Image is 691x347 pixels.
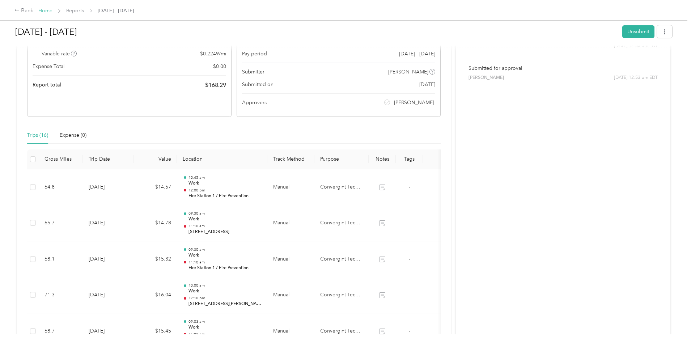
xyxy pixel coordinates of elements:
[133,149,177,169] th: Value
[409,256,410,262] span: -
[39,277,83,313] td: 71.3
[188,180,262,187] p: Work
[188,193,262,199] p: Fire Station 1 / Fire Prevention
[314,149,369,169] th: Purpose
[188,319,262,324] p: 09:03 am
[39,149,83,169] th: Gross Miles
[314,241,369,278] td: Convergint Technologies
[267,149,314,169] th: Track Method
[188,288,262,295] p: Work
[60,131,86,139] div: Expense (0)
[314,205,369,241] td: Convergint Technologies
[242,81,274,88] span: Submitted on
[388,68,428,76] span: [PERSON_NAME]
[188,252,262,259] p: Work
[83,149,133,169] th: Trip Date
[399,50,435,58] span: [DATE] - [DATE]
[133,205,177,241] td: $14.78
[83,241,133,278] td: [DATE]
[409,184,410,190] span: -
[267,169,314,206] td: Manual
[409,220,410,226] span: -
[39,241,83,278] td: 68.1
[188,188,262,193] p: 12:00 pm
[622,25,654,38] button: Unsubmit
[15,23,617,41] h1: Aug 1 - 31, 2025
[133,277,177,313] td: $16.04
[267,205,314,241] td: Manual
[409,292,410,298] span: -
[205,81,226,89] span: $ 168.29
[188,296,262,301] p: 12:10 pm
[396,149,423,169] th: Tags
[650,306,691,347] iframe: Everlance-gr Chat Button Frame
[369,149,396,169] th: Notes
[314,277,369,313] td: Convergint Technologies
[267,277,314,313] td: Manual
[188,224,262,229] p: 11:10 am
[39,169,83,206] td: 64.8
[409,328,410,334] span: -
[242,99,267,106] span: Approvers
[188,260,262,265] p: 11:10 am
[188,324,262,331] p: Work
[614,75,658,81] span: [DATE] 12:53 pm EDT
[83,169,133,206] td: [DATE]
[314,169,369,206] td: Convergint Technologies
[188,247,262,252] p: 09:30 am
[188,265,262,271] p: Fire Station 1 / Fire Prevention
[188,332,262,337] p: 11:03 am
[419,81,435,88] span: [DATE]
[33,63,64,70] span: Expense Total
[394,99,434,106] span: [PERSON_NAME]
[133,241,177,278] td: $15.32
[469,64,658,72] p: Submitted for approval
[42,50,77,58] span: Variable rate
[133,169,177,206] td: $14.57
[14,7,33,15] div: Back
[33,81,62,89] span: Report total
[83,205,133,241] td: [DATE]
[188,283,262,288] p: 10:00 am
[188,229,262,235] p: [STREET_ADDRESS]
[98,7,134,14] span: [DATE] - [DATE]
[213,63,226,70] span: $ 0.00
[469,75,504,81] span: [PERSON_NAME]
[188,175,262,180] p: 10:45 am
[200,50,226,58] span: $ 0.2249 / mi
[39,205,83,241] td: 65.7
[38,8,52,14] a: Home
[188,211,262,216] p: 09:30 am
[242,50,267,58] span: Pay period
[177,149,267,169] th: Location
[188,301,262,307] p: [STREET_ADDRESS][PERSON_NAME]
[83,277,133,313] td: [DATE]
[66,8,84,14] a: Reports
[188,216,262,223] p: Work
[267,241,314,278] td: Manual
[27,131,48,139] div: Trips (16)
[242,68,264,76] span: Submitter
